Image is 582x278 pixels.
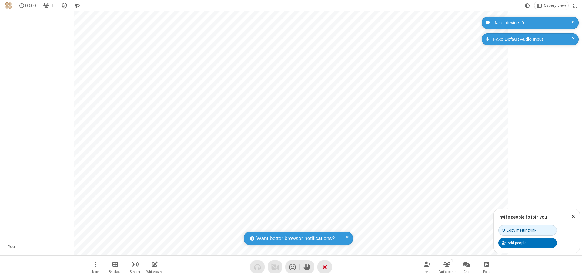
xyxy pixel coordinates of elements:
[300,260,314,273] button: Raise hand
[571,1,580,10] button: Fullscreen
[438,270,456,273] span: Participants
[477,258,496,276] button: Open poll
[534,1,568,10] button: Change layout
[6,243,17,250] div: You
[423,270,431,273] span: Invite
[438,258,456,276] button: Open participant list
[418,258,436,276] button: Invite participants (⌘+Shift+I)
[317,260,332,273] button: End or leave meeting
[86,258,105,276] button: Open menu
[523,1,532,10] button: Using system theme
[5,2,12,9] img: QA Selenium DO NOT DELETE OR CHANGE
[458,258,476,276] button: Open chat
[285,260,300,273] button: Send a reaction
[268,260,282,273] button: Video
[498,214,547,220] label: Invite people to join you
[92,270,99,273] span: More
[544,3,566,8] span: Gallery view
[491,36,574,43] div: Fake Default Audio Input
[567,209,580,224] button: Close popover
[130,270,140,273] span: Stream
[498,225,557,236] button: Copy meeting link
[498,238,557,248] button: Add people
[41,1,56,10] button: Open participant list
[493,19,574,26] div: fake_device_0
[450,258,455,263] div: 1
[126,258,144,276] button: Start streaming
[145,258,164,276] button: Open shared whiteboard
[109,270,122,273] span: Breakout
[256,235,335,242] span: Want better browser notifications?
[483,270,490,273] span: Polls
[146,270,163,273] span: Whiteboard
[52,3,54,8] span: 1
[17,1,38,10] div: Timer
[463,270,470,273] span: Chat
[250,260,265,273] button: Audio problem - check your Internet connection or call by phone
[502,227,536,233] div: Copy meeting link
[25,3,36,8] span: 00:00
[59,1,70,10] div: Meeting details Encryption enabled
[106,258,124,276] button: Manage Breakout Rooms
[72,1,82,10] button: Conversation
